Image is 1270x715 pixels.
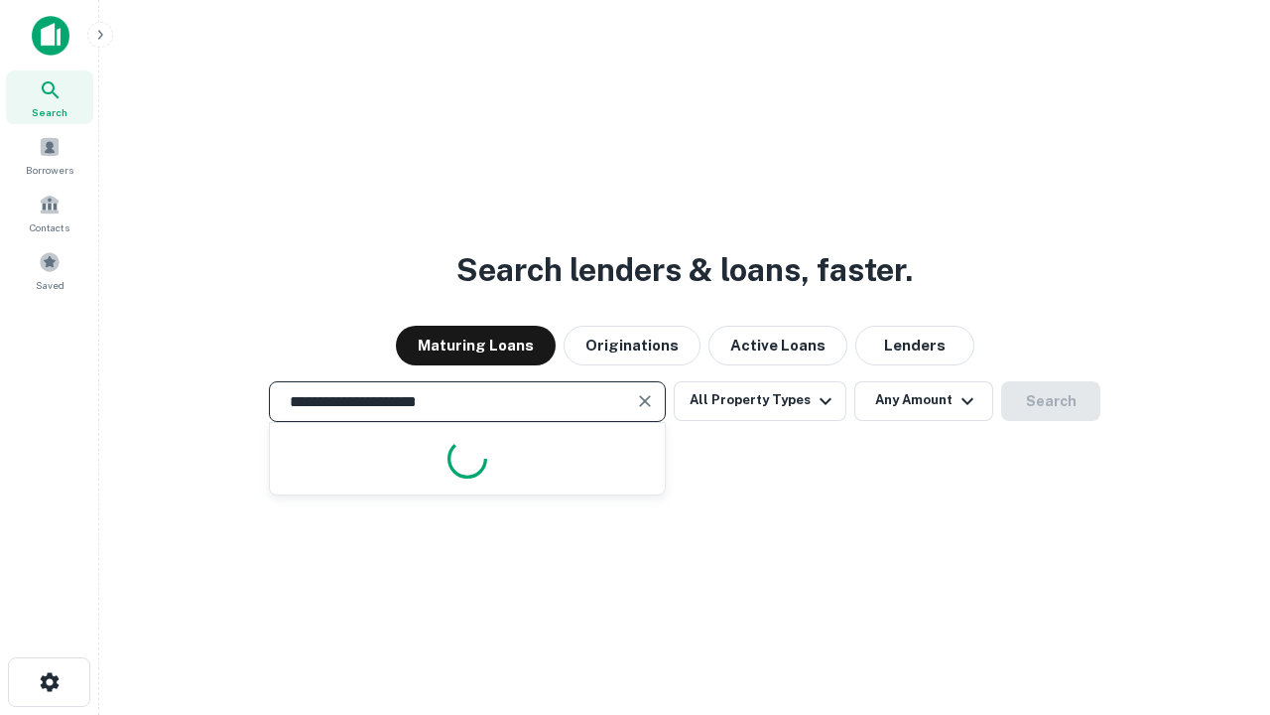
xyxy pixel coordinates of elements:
[1171,556,1270,651] iframe: Chat Widget
[6,71,93,124] a: Search
[396,326,556,365] button: Maturing Loans
[6,128,93,182] a: Borrowers
[564,326,700,365] button: Originations
[855,326,974,365] button: Lenders
[36,277,64,293] span: Saved
[30,219,69,235] span: Contacts
[708,326,847,365] button: Active Loans
[6,186,93,239] a: Contacts
[32,104,67,120] span: Search
[456,246,913,294] h3: Search lenders & loans, faster.
[854,381,993,421] button: Any Amount
[32,16,69,56] img: capitalize-icon.png
[6,243,93,297] a: Saved
[674,381,846,421] button: All Property Types
[26,162,73,178] span: Borrowers
[631,387,659,415] button: Clear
